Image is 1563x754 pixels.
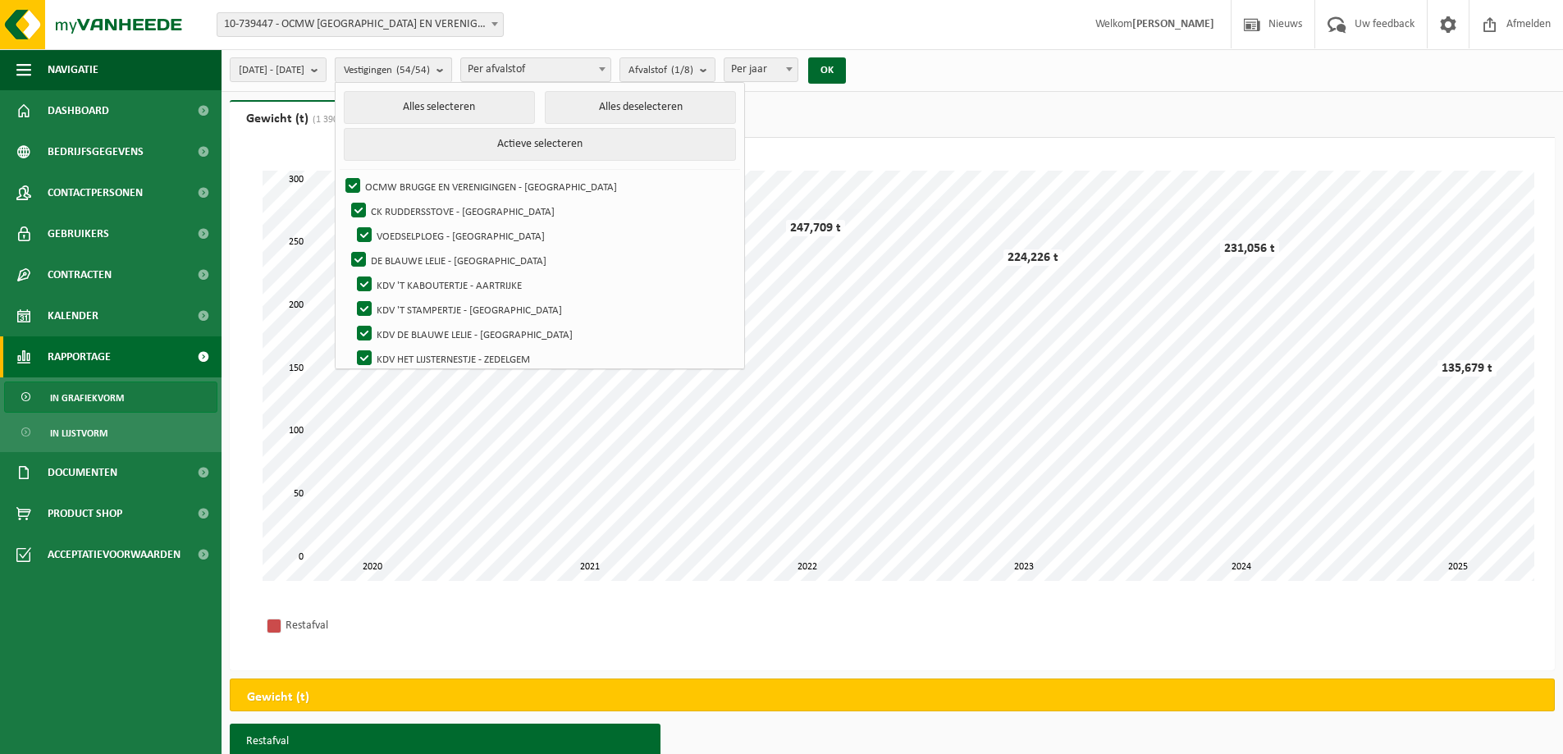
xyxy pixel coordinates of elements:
h2: Gewicht (t) [231,679,326,715]
a: Gewicht (t) [230,100,381,138]
label: DE BLAUWE LELIE - [GEOGRAPHIC_DATA] [348,248,734,272]
span: 10-739447 - OCMW BRUGGE EN VERENIGINGEN - BRUGGE [217,12,504,37]
span: Dashboard [48,90,109,131]
span: Rapportage [48,336,111,377]
div: 135,679 t [1437,360,1497,377]
div: 247,709 t [786,220,845,236]
span: Per jaar [724,57,798,82]
span: Contactpersonen [48,172,143,213]
span: (1 390,512 t) [308,115,364,125]
span: [DATE] - [DATE] [239,58,304,83]
label: KDV HET LIJSTERNESTJE - ZEDELGEM [354,346,735,371]
button: Afvalstof(1/8) [619,57,715,82]
span: Navigatie [48,49,98,90]
span: In grafiekvorm [50,382,124,414]
span: Gebruikers [48,213,109,254]
span: Bedrijfsgegevens [48,131,144,172]
span: 10-739447 - OCMW BRUGGE EN VERENIGINGEN - BRUGGE [217,13,503,36]
span: Kalender [48,295,98,336]
span: Per afvalstof [460,57,611,82]
span: Product Shop [48,493,122,534]
button: OK [808,57,846,84]
count: (54/54) [396,65,430,75]
div: 224,226 t [1003,249,1063,266]
label: KDV 'T KABOUTERTJE - AARTRIJKE [354,272,735,297]
button: Actieve selecteren [344,128,736,161]
label: OCMW BRUGGE EN VERENIGINGEN - [GEOGRAPHIC_DATA] [342,174,734,199]
span: Acceptatievoorwaarden [48,534,181,575]
span: Per jaar [724,58,797,81]
div: Restafval [286,615,499,636]
button: Alles selecteren [344,91,535,124]
a: In lijstvorm [4,417,217,448]
button: Vestigingen(54/54) [335,57,452,82]
button: Alles deselecteren [545,91,736,124]
count: (1/8) [671,65,693,75]
label: VOEDSELPLOEG - [GEOGRAPHIC_DATA] [354,223,735,248]
div: 231,056 t [1220,240,1279,257]
span: In lijstvorm [50,418,107,449]
a: In grafiekvorm [4,382,217,413]
label: CK RUDDERSSTOVE - [GEOGRAPHIC_DATA] [348,199,734,223]
span: Per afvalstof [461,58,610,81]
span: Documenten [48,452,117,493]
label: KDV DE BLAUWE LELIE - [GEOGRAPHIC_DATA] [354,322,735,346]
label: KDV 'T STAMPERTJE - [GEOGRAPHIC_DATA] [354,297,735,322]
span: Afvalstof [628,58,693,83]
strong: [PERSON_NAME] [1132,18,1214,30]
span: Contracten [48,254,112,295]
span: Vestigingen [344,58,430,83]
button: [DATE] - [DATE] [230,57,327,82]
